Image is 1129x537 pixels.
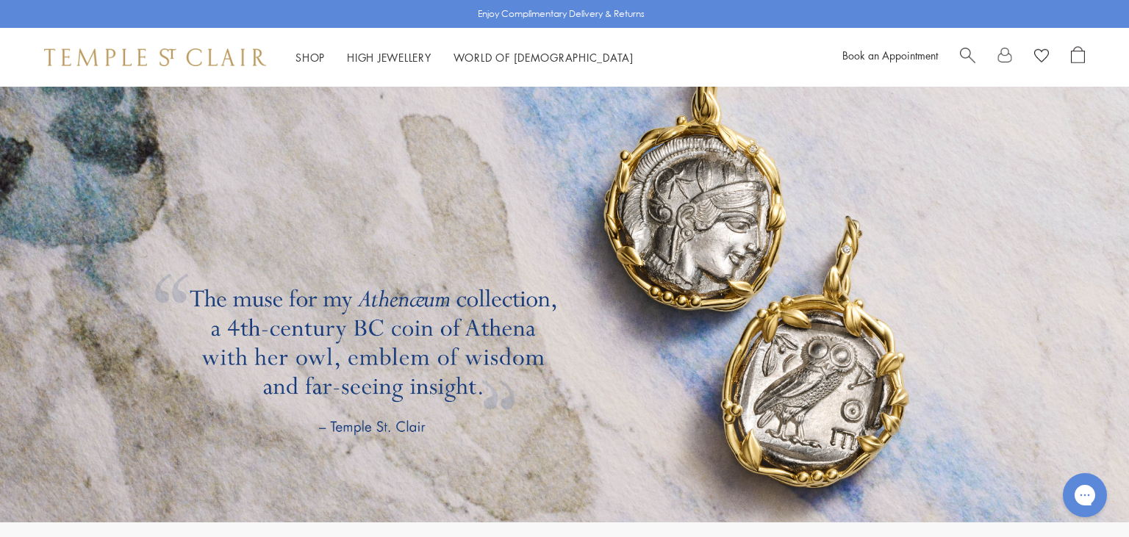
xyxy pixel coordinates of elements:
[454,50,634,65] a: World of [DEMOGRAPHIC_DATA]World of [DEMOGRAPHIC_DATA]
[44,48,266,66] img: Temple St. Clair
[842,48,938,62] a: Book an Appointment
[1055,468,1114,522] iframe: Gorgias live chat messenger
[295,48,634,67] nav: Main navigation
[347,50,431,65] a: High JewelleryHigh Jewellery
[960,46,975,68] a: Search
[1034,46,1049,68] a: View Wishlist
[1071,46,1085,68] a: Open Shopping Bag
[295,50,325,65] a: ShopShop
[478,7,645,21] p: Enjoy Complimentary Delivery & Returns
